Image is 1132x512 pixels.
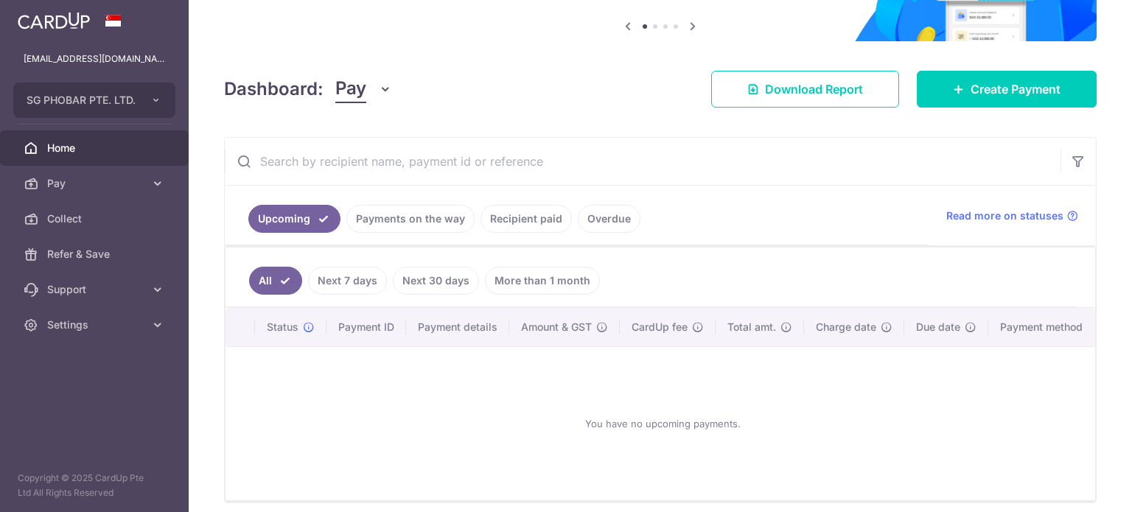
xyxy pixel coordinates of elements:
span: Charge date [816,320,876,334]
p: [EMAIL_ADDRESS][DOMAIN_NAME] [24,52,165,66]
h4: Dashboard: [224,76,324,102]
span: Create Payment [971,80,1061,98]
span: Due date [916,320,960,334]
button: SG PHOBAR PTE. LTD. [13,83,175,118]
span: SG PHOBAR PTE. LTD. [27,93,136,108]
a: Download Report [711,71,899,108]
span: Status [267,320,298,334]
span: CardUp fee [632,320,688,334]
span: Support [47,282,144,297]
a: Upcoming [248,205,340,233]
span: Settings [47,318,144,332]
button: Pay [335,75,392,103]
a: Read more on statuses [946,208,1078,223]
a: Next 7 days [308,267,387,295]
span: Read more on statuses [946,208,1063,223]
span: Download Report [765,80,863,98]
th: Payment method [988,308,1100,346]
img: CardUp [18,12,90,29]
input: Search by recipient name, payment id or reference [225,138,1061,185]
div: You have no upcoming payments. [243,359,1083,488]
span: Collect [47,211,144,226]
a: Payments on the way [346,205,475,233]
th: Payment details [406,308,509,346]
a: Recipient paid [481,205,572,233]
a: Overdue [578,205,640,233]
span: Home [47,141,144,155]
span: Total amt. [727,320,776,334]
span: Pay [335,75,366,103]
th: Payment ID [326,308,406,346]
a: Next 30 days [393,267,479,295]
span: Pay [47,176,144,191]
span: Help [33,10,63,24]
span: Refer & Save [47,247,144,262]
a: Create Payment [917,71,1097,108]
a: More than 1 month [485,267,600,295]
a: All [249,267,302,295]
span: Amount & GST [521,320,592,334]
